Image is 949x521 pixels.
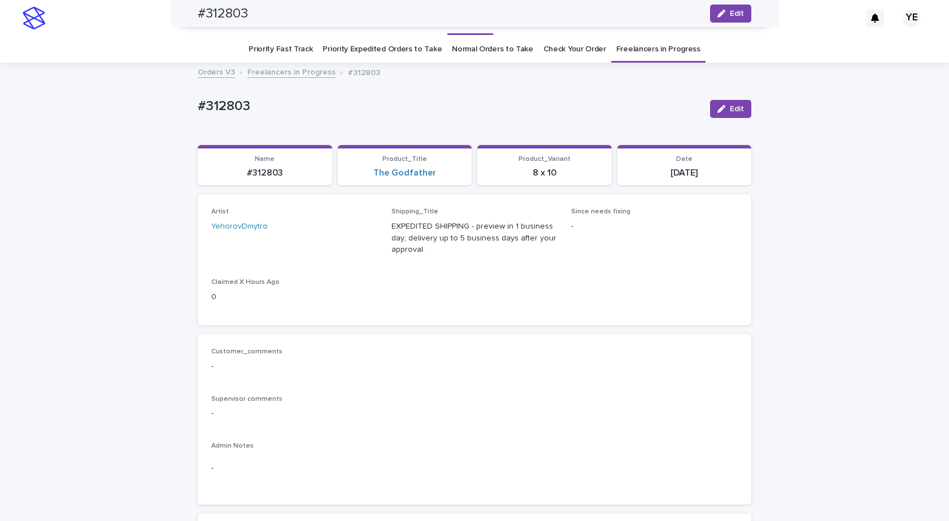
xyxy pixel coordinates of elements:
span: Customer_comments [211,348,282,355]
p: EXPEDITED SHIPPING - preview in 1 business day; delivery up to 5 business days after your approval. [391,221,558,256]
span: Product_Variant [519,156,571,163]
p: - [211,361,738,373]
a: Freelancers in Progress [616,36,700,63]
span: Date [676,156,693,163]
a: Priority Fast Track [249,36,312,63]
p: #312803 [348,65,380,78]
p: #312803 [198,98,701,115]
a: Freelancers in Progress [247,65,336,78]
span: Claimed X Hours Ago [211,279,280,286]
p: 8 x 10 [484,168,605,178]
img: stacker-logo-s-only.png [23,7,45,29]
span: Name [255,156,275,163]
p: [DATE] [624,168,745,178]
a: Normal Orders to Take [452,36,533,63]
span: Admin Notes [211,443,254,449]
div: YE [903,9,921,27]
a: YehorovDmytro [211,221,268,233]
span: Since needs fixing [571,208,630,215]
p: - [211,408,738,419]
p: 0 [211,291,378,303]
span: Product_Title [382,156,427,163]
span: Edit [730,105,744,113]
a: Orders V3 [198,65,235,78]
p: - [571,221,738,233]
p: - [211,462,738,474]
span: Supervisor comments [211,396,282,402]
span: Shipping_Title [391,208,438,215]
a: Priority Expedited Orders to Take [323,36,442,63]
a: The Godfather [373,168,436,178]
button: Edit [710,100,751,118]
p: #312803 [204,168,325,178]
span: Artist [211,208,229,215]
a: Check Your Order [543,36,606,63]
